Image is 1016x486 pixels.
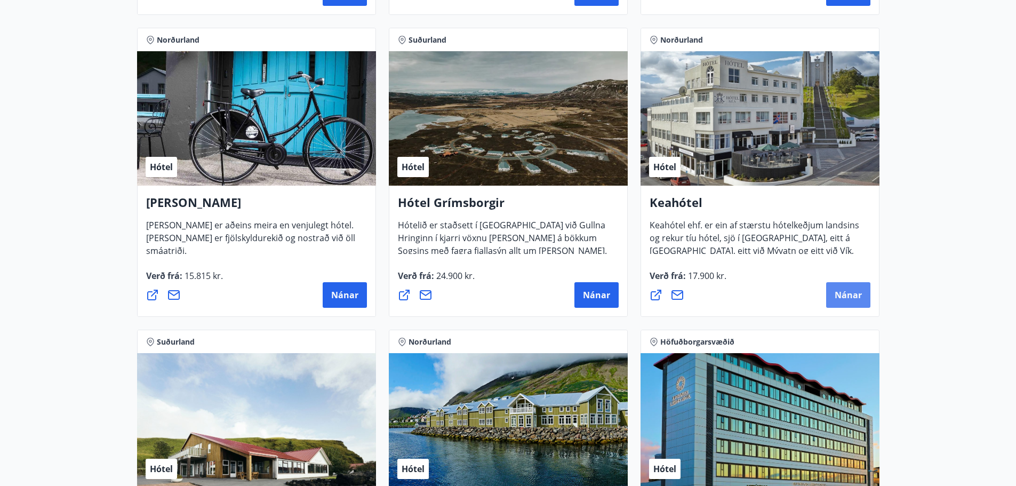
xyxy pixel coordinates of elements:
span: Hótel [653,161,676,173]
span: Hótel [653,463,676,475]
span: Verð frá : [146,270,223,290]
span: Nánar [835,289,862,301]
span: Höfuðborgarsvæðið [660,337,734,347]
h4: [PERSON_NAME] [146,194,367,219]
span: Keahótel ehf. er ein af stærstu hótelkeðjum landsins og rekur tíu hótel, sjö í [GEOGRAPHIC_DATA],... [650,219,859,291]
span: Hótel [150,161,173,173]
span: Hótel [150,463,173,475]
button: Nánar [826,282,870,308]
span: Verð frá : [398,270,475,290]
h4: Hótel Grímsborgir [398,194,619,219]
span: Hótel [402,161,425,173]
span: 17.900 kr. [686,270,726,282]
span: Hótelið er staðsett í [GEOGRAPHIC_DATA] við Gullna Hringinn í kjarri vöxnu [PERSON_NAME] á bökkum... [398,219,607,291]
button: Nánar [323,282,367,308]
button: Nánar [574,282,619,308]
span: Verð frá : [650,270,726,290]
span: Hótel [402,463,425,475]
span: [PERSON_NAME] er aðeins meira en venjulegt hótel. [PERSON_NAME] er fjölskyldurekið og nostrað við... [146,219,355,265]
span: Suðurland [409,35,446,45]
h4: Keahótel [650,194,870,219]
span: Norðurland [660,35,703,45]
span: Suðurland [157,337,195,347]
span: 15.815 kr. [182,270,223,282]
span: 24.900 kr. [434,270,475,282]
span: Norðurland [157,35,199,45]
span: Norðurland [409,337,451,347]
span: Nánar [583,289,610,301]
span: Nánar [331,289,358,301]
